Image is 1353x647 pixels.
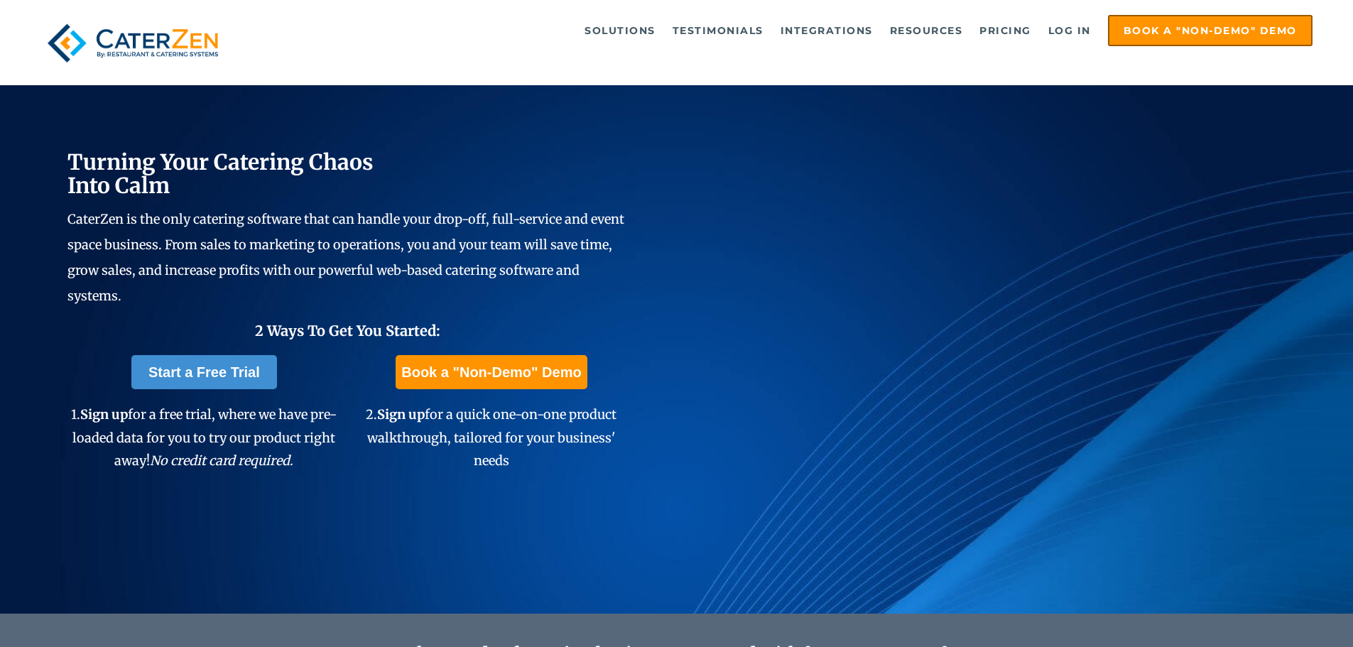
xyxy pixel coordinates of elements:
span: Sign up [377,406,425,423]
a: Log in [1041,16,1098,45]
span: 1. for a free trial, where we have pre-loaded data for you to try our product right away! [71,406,337,469]
span: 2 Ways To Get You Started: [255,322,440,339]
em: No credit card required. [150,452,293,469]
div: Navigation Menu [258,15,1313,46]
a: Start a Free Trial [131,355,277,389]
a: Pricing [972,16,1038,45]
span: Sign up [80,406,128,423]
iframe: Help widget launcher [1227,592,1337,631]
a: Book a "Non-Demo" Demo [1108,15,1313,46]
a: Testimonials [665,16,771,45]
a: Integrations [773,16,880,45]
a: Resources [883,16,970,45]
a: Book a "Non-Demo" Demo [396,355,587,389]
span: 2. for a quick one-on-one product walkthrough, tailored for your business' needs [366,406,616,469]
img: caterzen [40,15,225,71]
a: Solutions [577,16,663,45]
span: CaterZen is the only catering software that can handle your drop-off, full-service and event spac... [67,211,624,304]
span: Turning Your Catering Chaos Into Calm [67,148,374,199]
